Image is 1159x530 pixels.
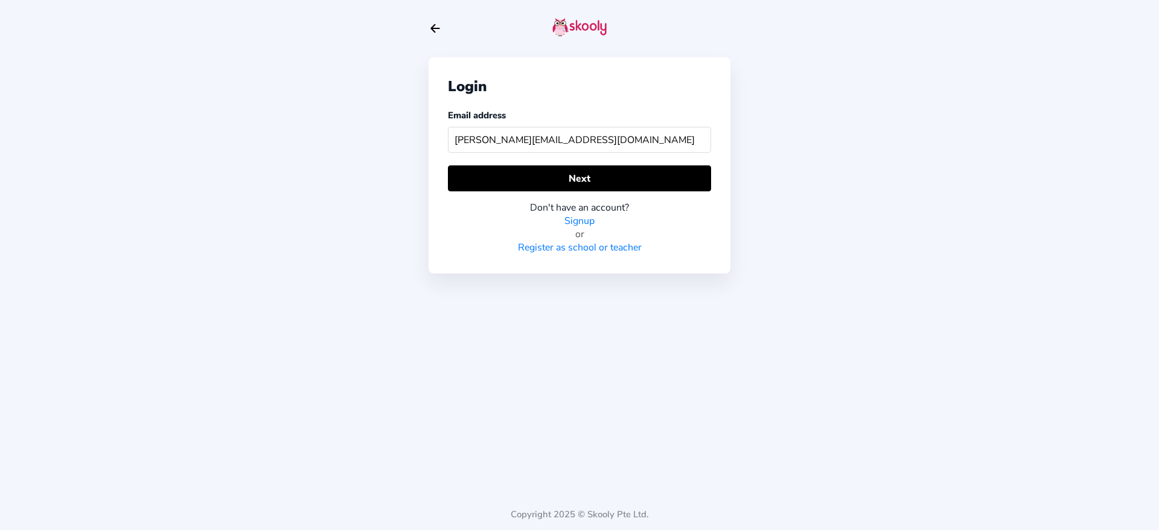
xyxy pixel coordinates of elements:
[448,109,506,121] label: Email address
[552,18,607,37] img: skooly-logo.png
[448,165,711,191] button: Next
[429,22,442,35] button: arrow back outline
[448,127,711,153] input: Your email address
[448,228,711,241] div: or
[564,214,595,228] a: Signup
[448,201,711,214] div: Don't have an account?
[448,77,711,96] div: Login
[518,241,642,254] a: Register as school or teacher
